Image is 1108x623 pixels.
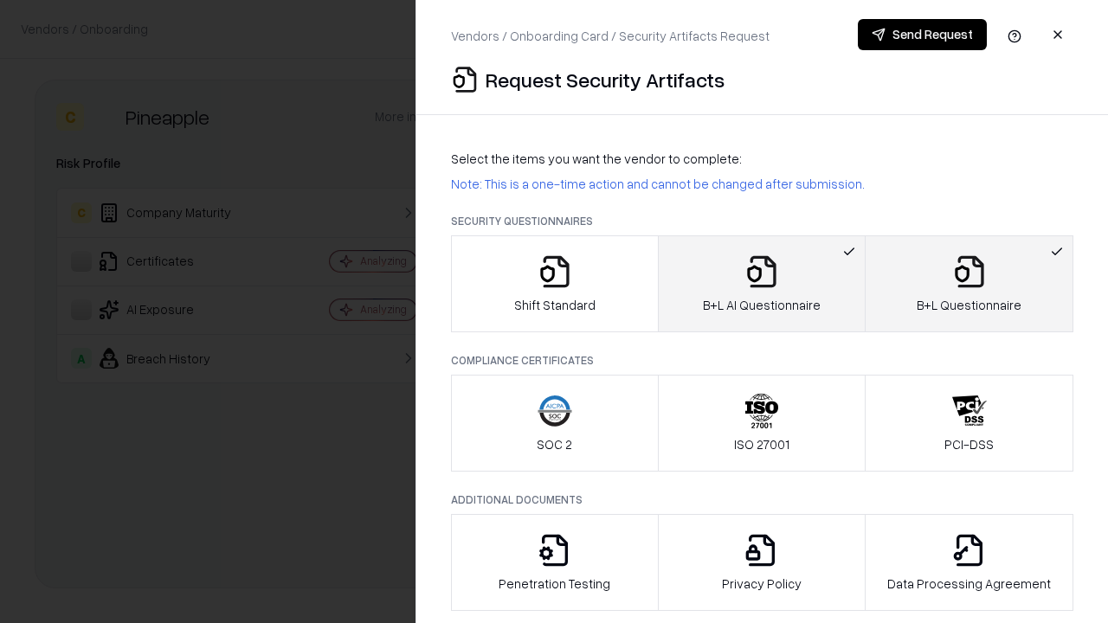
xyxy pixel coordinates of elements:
p: PCI-DSS [944,435,994,453]
p: Data Processing Agreement [887,575,1051,593]
button: Send Request [858,19,987,50]
p: Select the items you want the vendor to complete: [451,150,1073,168]
p: Request Security Artifacts [486,66,725,93]
p: ISO 27001 [734,435,789,453]
p: B+L AI Questionnaire [703,296,821,314]
p: Vendors / Onboarding Card / Security Artifacts Request [451,27,770,45]
p: B+L Questionnaire [917,296,1021,314]
p: Compliance Certificates [451,353,1073,368]
button: B+L AI Questionnaire [658,235,866,332]
p: Note: This is a one-time action and cannot be changed after submission. [451,175,1073,193]
p: SOC 2 [537,435,572,453]
button: Data Processing Agreement [865,514,1073,611]
button: PCI-DSS [865,375,1073,472]
button: B+L Questionnaire [865,235,1073,332]
button: Privacy Policy [658,514,866,611]
button: Penetration Testing [451,514,659,611]
button: ISO 27001 [658,375,866,472]
button: Shift Standard [451,235,659,332]
p: Privacy Policy [722,575,802,593]
p: Additional Documents [451,492,1073,507]
p: Security Questionnaires [451,214,1073,228]
button: SOC 2 [451,375,659,472]
p: Shift Standard [514,296,596,314]
p: Penetration Testing [499,575,610,593]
